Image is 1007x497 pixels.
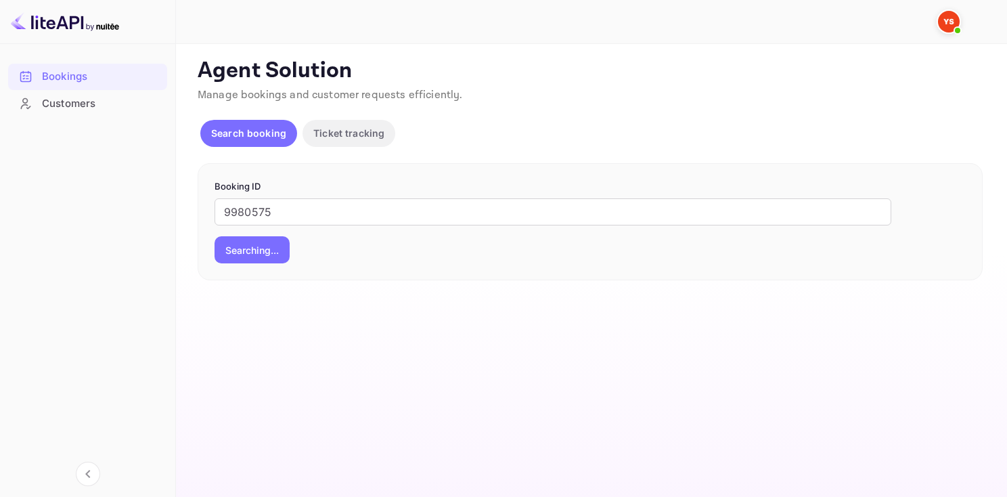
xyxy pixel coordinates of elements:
div: Customers [42,96,160,112]
div: Customers [8,91,167,117]
p: Ticket tracking [313,126,384,140]
button: Searching... [215,236,290,263]
a: Bookings [8,64,167,89]
button: Collapse navigation [76,462,100,486]
div: Bookings [8,64,167,90]
img: LiteAPI logo [11,11,119,33]
a: Customers [8,91,167,116]
p: Agent Solution [198,58,983,85]
input: Enter Booking ID (e.g., 63782194) [215,198,891,225]
p: Booking ID [215,180,966,194]
img: Yandex Support [938,11,960,33]
div: Bookings [42,69,160,85]
p: Search booking [211,126,286,140]
span: Manage bookings and customer requests efficiently. [198,88,463,102]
